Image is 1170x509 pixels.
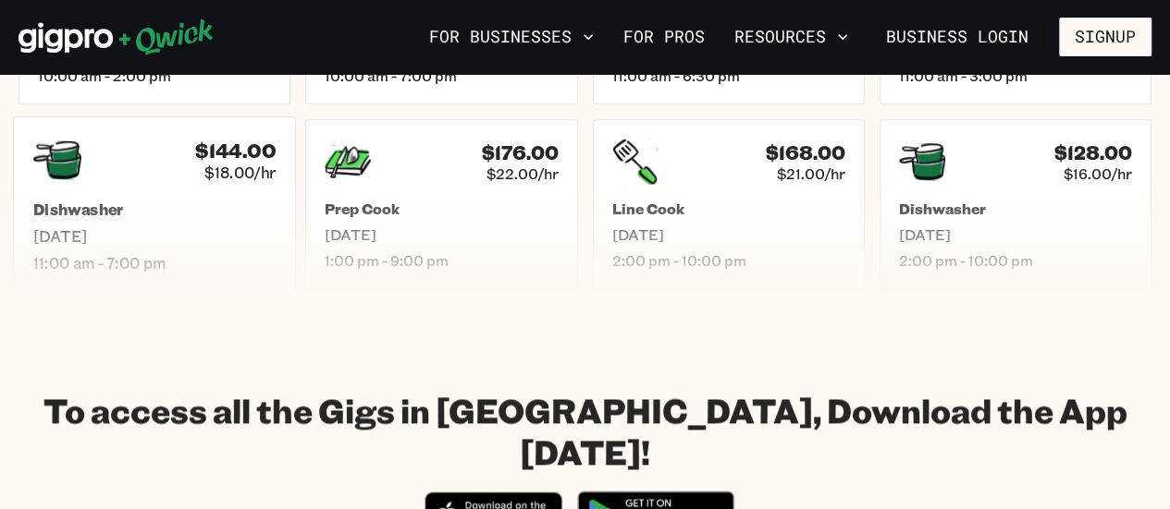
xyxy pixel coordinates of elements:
a: For Pros [616,21,712,53]
button: For Businesses [422,21,601,53]
h5: Line Cook [612,200,845,218]
span: 10:00 am - 7:00 pm [325,67,558,85]
span: $22.00/hr [486,164,559,183]
span: 11:00 am - 3:00 pm [899,67,1132,85]
span: [DATE] [899,225,1132,244]
h5: Dishwasher [33,200,276,219]
button: Resources [727,21,856,53]
span: 11:00 am - 6:30 pm [612,67,845,85]
span: [DATE] [612,225,845,244]
span: $18.00/hr [204,163,276,182]
span: 10:00 am - 2:00 pm [38,67,271,85]
a: $144.00$18.00/hrDishwasher[DATE]11:00 am - 7:00 pm [13,116,296,293]
h5: Dishwasher [899,200,1132,218]
a: $176.00$22.00/hrPrep Cook[DATE]1:00 pm - 9:00 pm [305,119,577,289]
h4: $128.00 [1054,141,1132,164]
h4: $144.00 [195,139,276,163]
h4: $176.00 [482,141,559,164]
span: 2:00 pm - 10:00 pm [612,251,845,270]
span: 11:00 am - 7:00 pm [33,253,276,273]
span: [DATE] [33,226,276,246]
span: 2:00 pm - 10:00 pm [899,251,1132,270]
span: $16.00/hr [1064,164,1132,183]
span: $21.00/hr [777,164,845,183]
h1: To access all the Gigs in [GEOGRAPHIC_DATA], Download the App [DATE]! [18,389,1152,472]
button: Signup [1059,18,1152,56]
a: Business Login [870,18,1044,56]
a: $168.00$21.00/hrLine Cook[DATE]2:00 pm - 10:00 pm [593,119,865,289]
a: $128.00$16.00/hrDishwasher[DATE]2:00 pm - 10:00 pm [880,119,1152,289]
h5: Prep Cook [325,200,558,218]
h4: $168.00 [766,141,845,164]
span: 1:00 pm - 9:00 pm [325,251,558,270]
span: [DATE] [325,225,558,244]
